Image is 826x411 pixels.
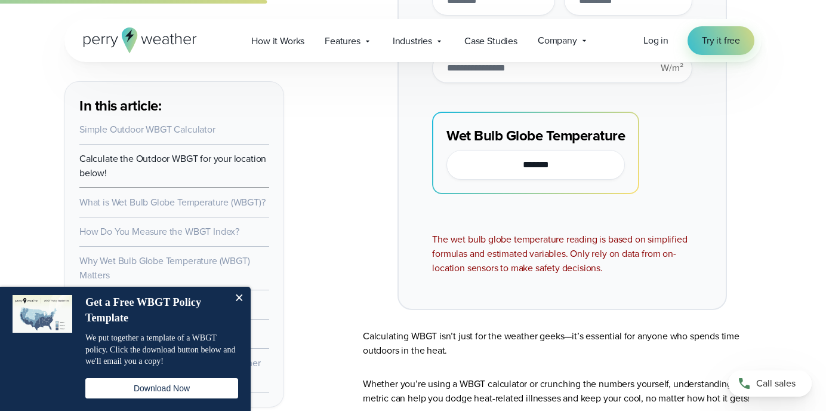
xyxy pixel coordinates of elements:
span: Company [538,33,577,48]
a: Case Studies [454,29,528,53]
a: Try it free [688,26,754,55]
p: Whether you’re using a WBGT calculator or crunching the numbers yourself, understanding this metr... [363,377,762,406]
a: Calculate the Outdoor WBGT for your location below! [79,152,266,180]
a: How it Works [241,29,315,53]
a: Watch how our customers use Perry Weather to calculate WBGT [79,356,261,384]
p: Calculating WBGT isn’t just for the weather geeks—it’s essential for anyone who spends time outdo... [363,329,762,358]
span: Case Studies [464,34,517,48]
p: We put together a template of a WBGT policy. Click the download button below and we'll email you ... [85,332,238,367]
span: How it Works [251,34,304,48]
h3: In this article: [79,96,269,115]
a: Call sales [728,370,812,397]
a: How Do You Measure the WBGT Index? [79,225,239,238]
a: Log in [643,33,668,48]
img: dialog featured image [13,295,72,333]
span: Features [325,34,360,48]
span: Industries [393,34,432,48]
button: Download Now [85,378,238,398]
button: Close [227,287,251,311]
a: What is Wet Bulb Globe Temperature (WBGT)? [79,195,266,209]
a: Why Wet Bulb Globe Temperature (WBGT) Matters [79,254,249,282]
a: Simple Outdoor WBGT Calculator [79,122,215,136]
span: Call sales [756,376,796,391]
span: Log in [643,33,668,47]
span: Try it free [702,33,740,48]
div: The wet bulb globe temperature reading is based on simplified formulas and estimated variables. O... [432,232,692,275]
h4: Get a Free WBGT Policy Template [85,295,226,326]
